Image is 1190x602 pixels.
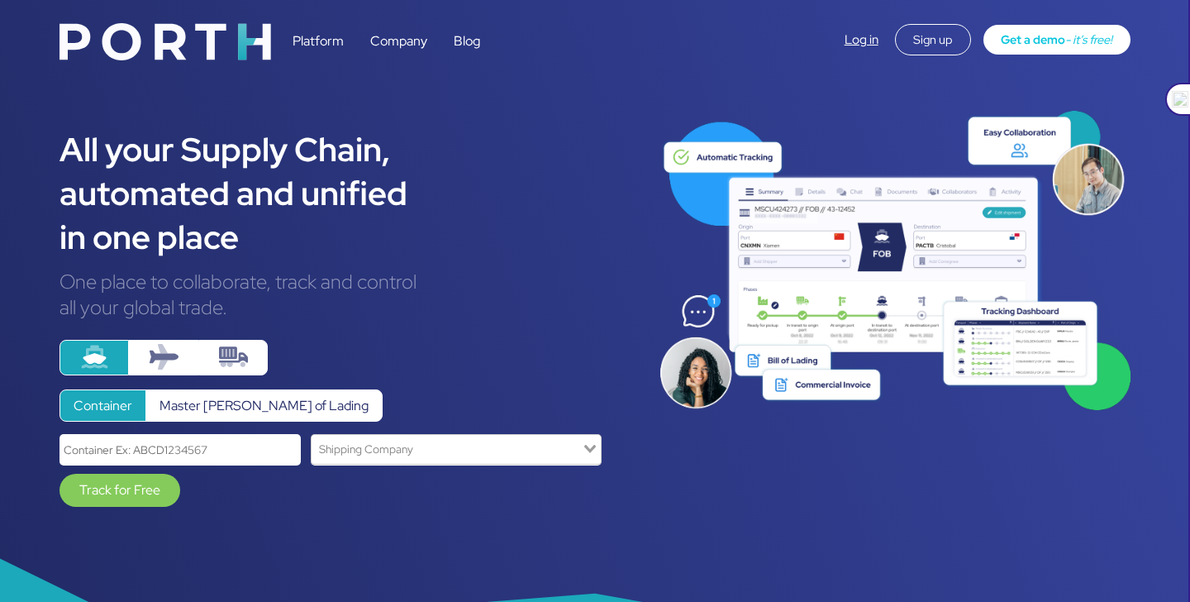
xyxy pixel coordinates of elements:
a: Company [370,32,427,50]
div: Sign up [895,24,971,55]
a: Get a demo- it’s free! [983,25,1130,55]
input: Search for option [313,438,580,461]
label: Master [PERSON_NAME] of Lading [145,389,383,422]
span: - it’s free! [1065,31,1112,47]
img: ship.svg [80,342,109,371]
img: plane.svg [150,342,178,371]
div: all your global trade. [59,294,634,320]
div: automated and unified [59,171,634,215]
img: truck-container.svg [219,342,248,371]
a: Platform [293,32,344,50]
input: Container Ex: ABCD1234567 [59,434,301,465]
a: Log in [845,31,878,48]
label: Container [59,389,146,422]
div: One place to collaborate, track and control [59,269,634,294]
div: All your Supply Chain, [59,127,634,171]
a: Blog [454,32,480,50]
a: Sign up [895,31,971,48]
div: Search for option [311,434,602,465]
div: in one place [59,215,634,259]
a: Track for Free [59,474,180,507]
span: Get a demo [1001,31,1065,47]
